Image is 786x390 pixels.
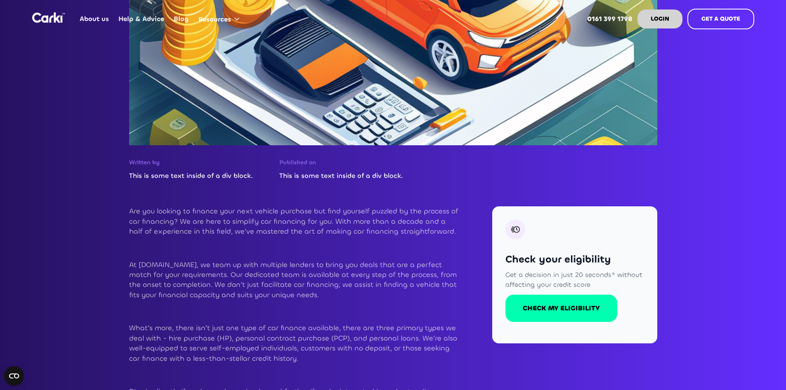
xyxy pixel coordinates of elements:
a: Blog [169,3,194,35]
div: Written by [129,158,253,167]
a: GET A QUOTE [687,9,754,29]
p: At [DOMAIN_NAME], we team up with multiple lenders to bring you deals that are a perfect match fo... [129,260,459,300]
div: This is some text inside of a div block. [129,172,253,180]
a: 0161 399 1798 [582,3,637,35]
div: Resources [194,3,248,35]
p: Are you looking to finance your next vehicle purchase but find yourself puzzled by the process of... [129,206,459,236]
div: Published on [279,158,403,167]
div: Get a decision in just 20 seconds* without affecting your credit score [505,270,644,290]
div: CHECK MY ELIGIBILITY [523,304,600,313]
div: Check your eligibility [505,253,644,267]
button: Open CMP widget [4,366,24,386]
a: CHECK MY ELIGIBILITY [505,295,617,322]
a: LOGIN [637,9,682,28]
div: This is some text inside of a div block. [279,172,403,180]
strong: LOGIN [651,15,669,23]
strong: 0161 399 1798 [587,14,633,23]
a: Help & Advice [114,3,169,35]
p: What's more, there isn't just one type of car finance available, there are three primary types we... [129,323,459,363]
strong: GET A QUOTE [701,15,740,23]
img: Logo [32,12,65,23]
a: About us [75,3,114,35]
div: Resources [198,15,231,24]
a: home [32,12,65,23]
